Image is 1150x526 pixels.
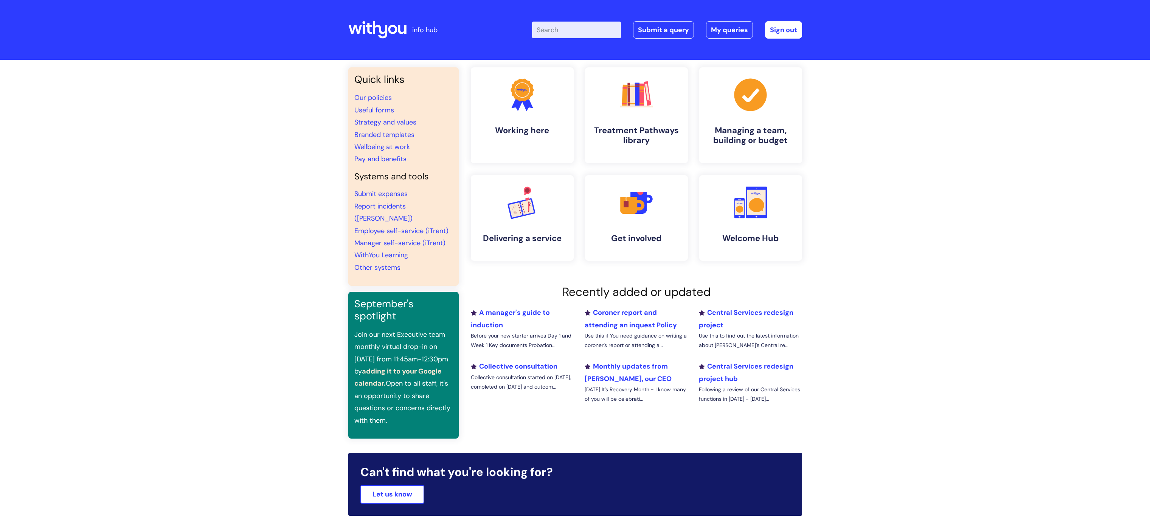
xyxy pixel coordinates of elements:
[354,118,416,127] a: Strategy and values
[706,21,753,39] a: My queries
[477,126,568,135] h4: Working here
[471,67,574,163] a: Working here
[585,385,688,404] p: [DATE] It’s Recovery Month - I know many of you will be celebrati...
[360,465,790,479] h2: Can't find what you're looking for?
[699,385,802,404] p: Following a review of our Central Services functions in [DATE] - [DATE]...
[591,233,682,243] h4: Get involved
[354,171,453,182] h4: Systems and tools
[585,67,688,163] a: Treatment Pathways library
[591,126,682,146] h4: Treatment Pathways library
[354,189,408,198] a: Submit expenses
[354,130,414,139] a: Branded templates
[354,263,400,272] a: Other systems
[354,154,407,163] a: Pay and benefits
[354,238,445,247] a: Manager self-service (iTrent)
[354,142,410,151] a: Wellbeing at work
[633,21,694,39] a: Submit a query
[354,367,442,388] a: adding it to your Google calendar.
[699,331,802,350] p: Use this to find out the latest information about [PERSON_NAME]'s Central re...
[354,73,453,86] h3: Quick links
[585,308,677,329] a: Coroner report and attending an inquest Policy
[585,175,688,261] a: Get involved
[354,202,413,223] a: Report incidents ([PERSON_NAME])
[471,308,550,329] a: A manager's guide to induction
[699,308,793,329] a: Central Services redesign project
[585,331,688,350] p: Use this if You need guidance on writing a coroner’s report or attending a...
[585,362,672,383] a: Monthly updates from [PERSON_NAME], our CEO
[471,331,574,350] p: Before your new starter arrives Day 1 and Week 1 Key documents Probation...
[471,285,802,299] h2: Recently added or updated
[412,24,438,36] p: info hub
[360,485,424,503] a: Let us know
[532,21,802,39] div: | -
[354,251,408,260] a: WithYou Learning
[354,106,394,115] a: Useful forms
[471,362,557,371] a: Collective consultation
[354,328,453,426] p: Join our next Executive team monthly virtual drop-in on [DATE] from 11:45am-12:30pm by Open to al...
[699,67,802,163] a: Managing a team, building or budget
[477,233,568,243] h4: Delivering a service
[699,175,802,261] a: Welcome Hub
[532,22,621,38] input: Search
[471,175,574,261] a: Delivering a service
[354,298,453,322] h3: September's spotlight
[471,373,574,392] p: Collective consultation started on [DATE], completed on [DATE] and outcom...
[354,93,392,102] a: Our policies
[765,21,802,39] a: Sign out
[699,362,793,383] a: Central Services redesign project hub
[705,233,796,243] h4: Welcome Hub
[705,126,796,146] h4: Managing a team, building or budget
[354,226,449,235] a: Employee self-service (iTrent)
